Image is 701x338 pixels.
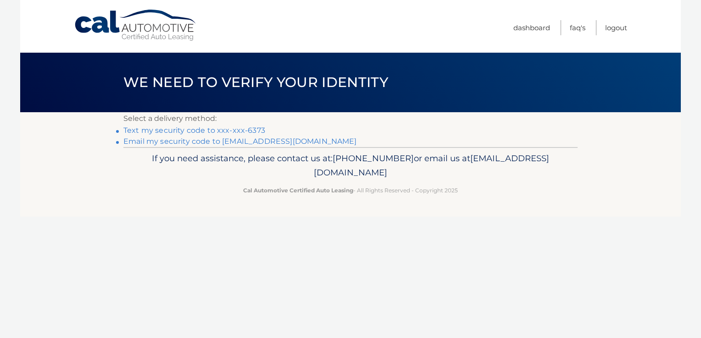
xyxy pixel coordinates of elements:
a: Text my security code to xxx-xxx-6373 [123,126,265,135]
a: Cal Automotive [74,9,198,42]
a: FAQ's [570,20,585,35]
a: Logout [605,20,627,35]
span: [PHONE_NUMBER] [333,153,414,164]
p: If you need assistance, please contact us at: or email us at [129,151,572,180]
p: - All Rights Reserved - Copyright 2025 [129,185,572,195]
span: We need to verify your identity [123,74,388,91]
strong: Cal Automotive Certified Auto Leasing [243,187,353,194]
a: Email my security code to [EMAIL_ADDRESS][DOMAIN_NAME] [123,137,357,146]
p: Select a delivery method: [123,112,578,125]
a: Dashboard [513,20,550,35]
